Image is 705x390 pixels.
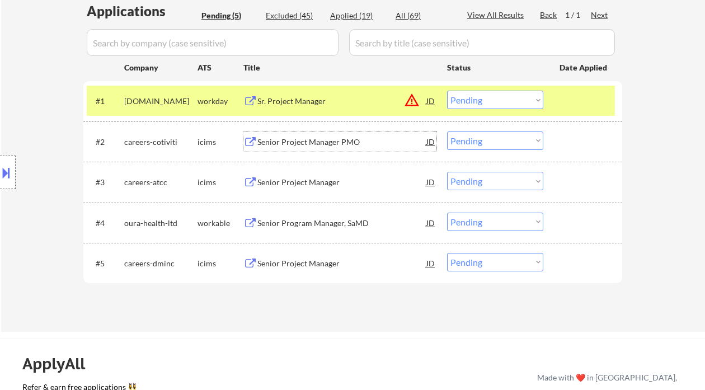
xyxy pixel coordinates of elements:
div: Sr. Project Manager [257,96,426,107]
div: Back [540,10,558,21]
div: Senior Project Manager [257,177,426,188]
div: Title [243,62,436,73]
input: Search by company (case sensitive) [87,29,339,56]
div: ATS [198,62,243,73]
div: Senior Project Manager PMO [257,137,426,148]
div: Excluded (45) [266,10,322,21]
div: JD [425,91,436,111]
div: icims [198,258,243,269]
div: ApplyAll [22,354,98,373]
div: All (69) [396,10,452,21]
div: JD [425,131,436,152]
div: workable [198,218,243,229]
div: JD [425,172,436,192]
div: 1 / 1 [565,10,591,21]
input: Search by title (case sensitive) [349,29,615,56]
div: JD [425,213,436,233]
button: warning_amber [404,92,420,108]
div: icims [198,177,243,188]
div: JD [425,253,436,273]
div: Company [124,62,198,73]
div: Date Applied [560,62,609,73]
div: Applications [87,4,198,18]
div: workday [198,96,243,107]
div: Applied (19) [330,10,386,21]
div: Senior Program Manager, SaMD [257,218,426,229]
div: Next [591,10,609,21]
div: View All Results [467,10,527,21]
div: Status [447,57,543,77]
div: icims [198,137,243,148]
div: Senior Project Manager [257,258,426,269]
div: Pending (5) [201,10,257,21]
